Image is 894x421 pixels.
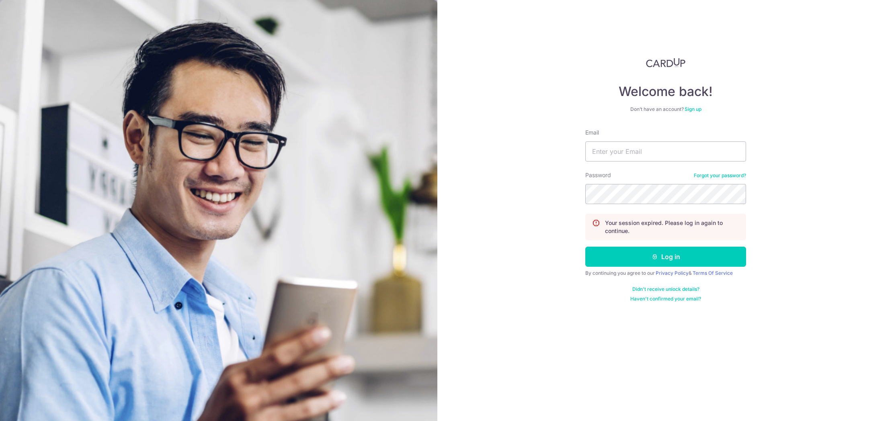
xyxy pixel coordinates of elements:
img: CardUp Logo [646,58,685,67]
a: Sign up [685,106,701,112]
input: Enter your Email [585,141,746,161]
a: Didn't receive unlock details? [632,286,699,292]
label: Password [585,171,611,179]
h4: Welcome back! [585,84,746,100]
a: Privacy Policy [656,270,689,276]
a: Terms Of Service [693,270,733,276]
p: Your session expired. Please log in again to continue. [605,219,739,235]
label: Email [585,129,599,137]
div: Don’t have an account? [585,106,746,112]
a: Haven't confirmed your email? [630,296,701,302]
button: Log in [585,247,746,267]
div: By continuing you agree to our & [585,270,746,276]
a: Forgot your password? [694,172,746,179]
